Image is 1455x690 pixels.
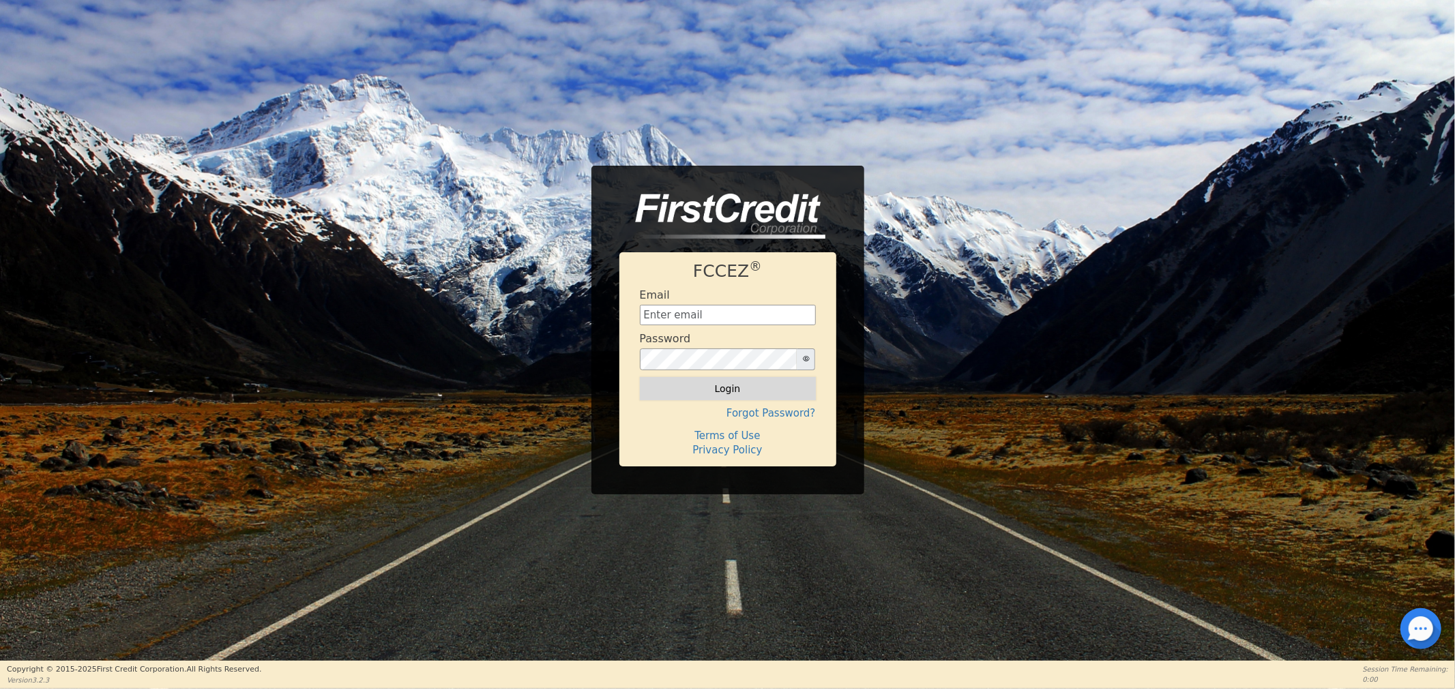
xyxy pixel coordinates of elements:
[640,430,816,442] h4: Terms of Use
[7,664,261,676] p: Copyright © 2015- 2025 First Credit Corporation.
[640,288,670,301] h4: Email
[186,665,261,674] span: All Rights Reserved.
[640,444,816,456] h4: Privacy Policy
[749,259,762,273] sup: ®
[1363,664,1448,674] p: Session Time Remaining:
[619,194,825,239] img: logo-CMu_cnol.png
[640,332,691,345] h4: Password
[7,675,261,685] p: Version 3.2.3
[640,348,798,370] input: password
[1363,674,1448,685] p: 0:00
[640,305,816,325] input: Enter email
[640,407,816,419] h4: Forgot Password?
[640,377,816,400] button: Login
[640,261,816,282] h1: FCCEZ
